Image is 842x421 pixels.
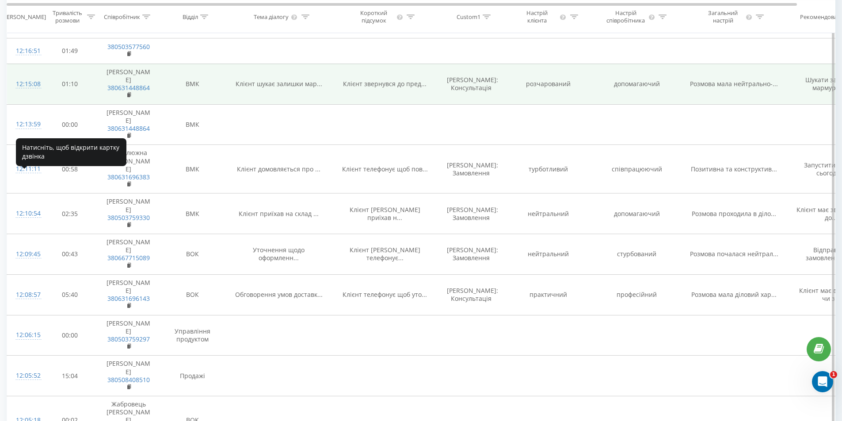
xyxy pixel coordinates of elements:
[104,13,140,20] div: Співробітник
[504,274,593,315] td: практичний
[107,173,150,181] a: 380631696383
[16,138,126,166] div: Натисніть, щоб відкрити картку дзвінка
[812,371,833,392] iframe: Intercom live chat
[16,246,34,263] div: 12:09:45
[42,38,98,64] td: 01:49
[98,193,160,234] td: [PERSON_NAME]
[692,209,776,218] span: Розмова проходила в діло...
[438,64,504,104] td: [PERSON_NAME]: Консультація
[160,356,226,396] td: Продажі
[160,234,226,275] td: ВОК
[160,145,226,193] td: ВМК
[593,274,681,315] td: професійний
[42,356,98,396] td: 15:04
[438,274,504,315] td: [PERSON_NAME]: Консультація
[350,205,420,222] span: Клієнт [PERSON_NAME] приїхав н...
[98,104,160,145] td: [PERSON_NAME]
[342,165,428,173] span: Клієнт телефонує щоб пов...
[690,80,778,88] span: Розмова мала нейтрально-...
[160,64,226,104] td: ВМК
[438,145,504,193] td: [PERSON_NAME]: Замовлення
[98,64,160,104] td: [PERSON_NAME]
[702,9,744,24] div: Загальний настрій
[107,254,150,262] a: 380667715089
[605,9,647,24] div: Настрій співробітника
[160,104,226,145] td: ВМК
[343,290,427,299] span: Клієнт телефонує щоб уто...
[593,145,681,193] td: співпрацюючий
[16,326,34,344] div: 12:06:15
[1,13,46,20] div: [PERSON_NAME]
[183,13,198,20] div: Відділ
[237,165,320,173] span: Клієнт домовляється про ...
[160,193,226,234] td: ВМК
[16,76,34,93] div: 12:15:08
[42,64,98,104] td: 01:10
[160,274,226,315] td: ВОК
[98,356,160,396] td: [PERSON_NAME]
[16,367,34,384] div: 12:05:52
[239,209,319,218] span: Клієнт приїхав на склад ...
[42,274,98,315] td: 05:40
[504,64,593,104] td: розчарований
[254,13,289,20] div: Тема діалогу
[504,234,593,275] td: нейтральний
[593,64,681,104] td: допомагаючий
[98,315,160,356] td: [PERSON_NAME]
[160,315,226,356] td: Управління продуктом
[438,193,504,234] td: [PERSON_NAME]: Замовлення
[235,290,323,299] span: Обговорення умов доставк...
[504,145,593,193] td: турботливий
[691,165,777,173] span: Позитивна та конструктив...
[98,145,160,193] td: Пошелюжна [PERSON_NAME]
[353,9,395,24] div: Короткий підсумок
[236,80,322,88] span: Клієнт шукає залишки мар...
[830,371,837,378] span: 1
[690,250,778,258] span: Розмова почалася нейтрал...
[42,104,98,145] td: 00:00
[504,193,593,234] td: нейтральний
[42,193,98,234] td: 02:35
[42,234,98,275] td: 00:43
[42,315,98,356] td: 00:00
[107,294,150,303] a: 380631696143
[438,234,504,275] td: [PERSON_NAME]: Замовлення
[457,13,480,20] div: Custom1
[107,124,150,133] a: 380631448864
[593,234,681,275] td: стурбований
[343,80,427,88] span: Клієнт звернувся до пред...
[16,286,34,303] div: 12:08:57
[107,213,150,222] a: 380503759330
[350,246,420,262] span: Клієнт [PERSON_NAME] телефонує...
[253,246,305,262] span: Уточнення щодо оформленн...
[107,335,150,343] a: 380503759297
[593,193,681,234] td: допомагаючий
[16,205,34,222] div: 12:10:54
[16,42,34,60] div: 12:16:51
[107,83,150,92] a: 380631448864
[516,9,557,24] div: Настрій клієнта
[691,290,777,299] span: Розмова мала діловий хар...
[98,234,160,275] td: [PERSON_NAME]
[107,42,150,51] a: 380503577560
[16,116,34,133] div: 12:13:59
[50,9,85,24] div: Тривалість розмови
[98,274,160,315] td: [PERSON_NAME]
[107,375,150,384] a: 380508408510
